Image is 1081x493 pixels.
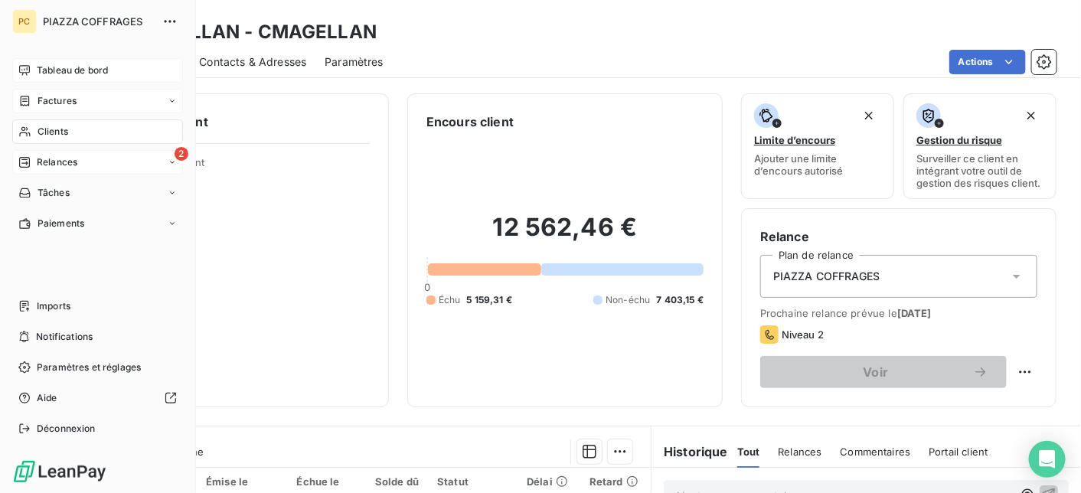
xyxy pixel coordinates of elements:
span: Non-échu [606,293,650,307]
div: Open Intercom Messenger [1029,441,1066,478]
span: Échu [439,293,461,307]
span: Portail client [929,446,988,458]
img: Logo LeanPay [12,459,107,484]
span: Imports [37,299,70,313]
span: Notifications [36,330,93,344]
span: [DATE] [897,307,932,319]
span: Propriétés Client [123,156,370,178]
span: 5 159,31 € [467,293,513,307]
div: Solde dû [361,475,419,488]
div: PC [12,9,37,34]
span: Déconnexion [37,422,96,436]
button: Gestion du risqueSurveiller ce client en intégrant votre outil de gestion des risques client. [903,93,1057,199]
span: Tout [737,446,760,458]
h6: Historique [652,442,728,461]
a: Aide [12,386,183,410]
span: Tâches [38,186,70,200]
span: Gestion du risque [916,134,1002,146]
div: Émise le [206,475,279,488]
span: 0 [424,281,430,293]
span: Clients [38,125,68,139]
span: PIAZZA COFFRAGES [43,15,153,28]
button: Limite d’encoursAjouter une limite d’encours autorisé [741,93,894,199]
button: Voir [760,356,1007,388]
h3: MAGELLAN - CMAGELLAN [135,18,377,46]
span: Relances [37,155,77,169]
span: PIAZZA COFFRAGES [773,269,880,284]
div: Retard [589,475,642,488]
span: Paramètres [325,54,384,70]
span: Contacts & Adresses [199,54,306,70]
span: Prochaine relance prévue le [760,307,1037,319]
h2: 12 562,46 € [426,212,704,258]
span: Niveau 2 [782,328,824,341]
span: Factures [38,94,77,108]
div: Délai [527,475,571,488]
span: Voir [779,366,973,378]
button: Actions [949,50,1026,74]
h6: Relance [760,227,1037,246]
span: 2 [175,147,188,161]
span: Aide [37,391,57,405]
span: Ajouter une limite d’encours autorisé [754,152,881,177]
span: Limite d’encours [754,134,835,146]
span: Surveiller ce client en intégrant votre outil de gestion des risques client. [916,152,1043,189]
span: Tableau de bord [37,64,108,77]
span: Paramètres et réglages [37,361,141,374]
h6: Informations client [93,113,370,131]
span: 7 403,15 € [657,293,704,307]
div: Échue le [297,475,343,488]
span: Commentaires [841,446,911,458]
span: Paiements [38,217,84,230]
div: Statut [437,475,508,488]
span: Relances [778,446,821,458]
h6: Encours client [426,113,514,131]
